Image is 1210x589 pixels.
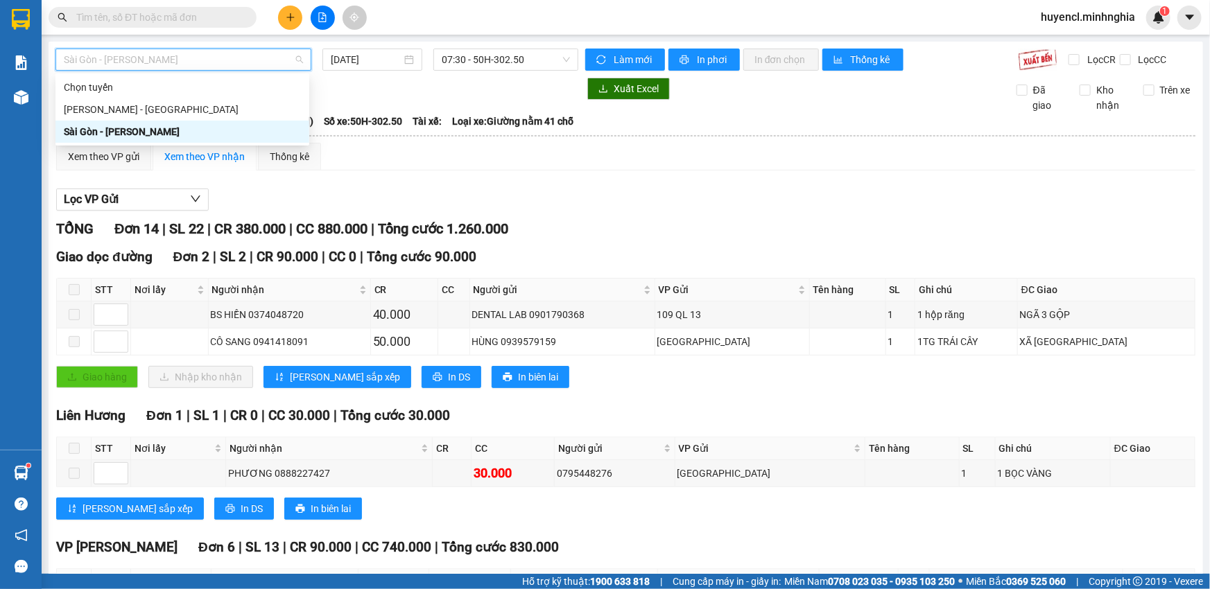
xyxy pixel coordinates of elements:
[1133,577,1143,586] span: copyright
[211,307,368,322] div: BS HIỀN 0374048720
[958,579,962,584] span: ⚪️
[960,437,996,460] th: SL
[56,366,138,388] button: uploadGiao hàng
[12,9,30,30] img: logo-vxr
[833,55,845,66] span: bar-chart
[275,372,284,383] span: sort-ascending
[1018,328,1195,355] td: XÃ [GEOGRAPHIC_DATA]
[284,498,362,520] button: printerIn biên lai
[68,149,139,164] div: Xem theo VP gửi
[433,372,442,383] span: printer
[474,464,552,483] div: 30.000
[15,498,28,511] span: question-circle
[268,407,330,423] span: CC 30.000
[343,6,367,30] button: aim
[311,501,351,516] span: In biên lai
[148,366,253,388] button: downloadNhập kho nhận
[657,334,807,349] div: [GEOGRAPHIC_DATA]
[290,539,352,555] span: CR 90.000
[228,466,430,481] div: PHƯƠNG 0888227427
[590,576,650,587] strong: 1900 633 818
[295,504,305,515] span: printer
[245,539,279,555] span: SL 13
[64,80,301,95] div: Chọn tuyến
[435,539,438,555] span: |
[135,572,197,588] span: Nơi lấy
[64,124,301,139] div: Sài Gòn - [PERSON_NAME]
[56,539,178,555] span: VP [PERSON_NAME]
[472,334,652,349] div: HÙNG 0939579159
[92,437,131,460] th: STT
[64,102,301,117] div: [PERSON_NAME] - [GEOGRAPHIC_DATA]
[278,6,302,30] button: plus
[917,334,1015,349] div: 1TG TRÁI CÂY
[239,539,242,555] span: |
[261,407,265,423] span: |
[64,191,119,208] span: Lọc VP Gửi
[14,90,28,105] img: warehouse-icon
[207,220,211,237] span: |
[56,407,126,423] span: Liên Hương
[64,49,303,70] span: Sài Gòn - Phan Rí
[349,12,359,22] span: aim
[56,220,94,237] span: TỔNG
[677,466,863,481] div: [GEOGRAPHIC_DATA]
[286,12,295,22] span: plus
[810,279,886,301] th: Tên hàng
[660,574,662,589] span: |
[518,369,558,385] span: In biên lai
[289,220,293,237] span: |
[452,114,573,129] span: Loại xe: Giường nằm 41 chỗ
[324,114,402,129] span: Số xe: 50H-302.50
[378,220,508,237] span: Tổng cước 1.260.000
[472,307,652,322] div: DENTAL LAB 0901790368
[329,249,356,265] span: CC 0
[371,220,374,237] span: |
[998,466,1108,481] div: 1 BỌC VÀNG
[442,49,570,70] span: 07:30 - 50H-302.50
[1160,6,1170,16] sup: 1
[362,539,431,555] span: CC 740.000
[655,328,810,355] td: Sài Gòn
[822,49,904,71] button: bar-chartThống kê
[1133,52,1169,67] span: Lọc CC
[996,437,1111,460] th: Ghi chú
[585,49,665,71] button: syncLàm mới
[1082,52,1118,67] span: Lọc CR
[55,76,309,98] div: Chọn tuyến
[213,249,216,265] span: |
[557,466,673,481] div: 0795448276
[230,441,418,456] span: Người nhận
[1018,49,1057,71] img: 9k=
[373,332,435,351] div: 50.000
[662,572,805,588] span: VP Gửi
[334,407,337,423] span: |
[67,504,77,515] span: sort-ascending
[917,307,1015,322] div: 1 hộp răng
[340,407,450,423] span: Tổng cước 30.000
[55,121,309,143] div: Sài Gòn - Phan Rí
[135,441,211,456] span: Nơi lấy
[296,220,368,237] span: CC 880.000
[14,55,28,70] img: solution-icon
[587,78,670,100] button: downloadXuất Excel
[828,576,955,587] strong: 0708 023 035 - 0935 103 250
[225,504,235,515] span: printer
[915,279,1018,301] th: Ghi chú
[230,407,258,423] span: CR 0
[655,301,810,328] td: 109 QL 13
[1018,301,1195,328] td: NGÃ 3 GỘP
[220,249,246,265] span: SL 2
[214,220,286,237] span: CR 380.000
[187,407,190,423] span: |
[15,560,28,573] span: message
[56,188,209,211] button: Lọc VP Gửi
[250,249,253,265] span: |
[360,249,363,265] span: |
[146,407,183,423] span: Đơn 1
[888,334,913,349] div: 1
[1076,574,1078,589] span: |
[212,282,356,297] span: Người nhận
[422,366,481,388] button: printerIn DS
[679,441,851,456] span: VP Gửi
